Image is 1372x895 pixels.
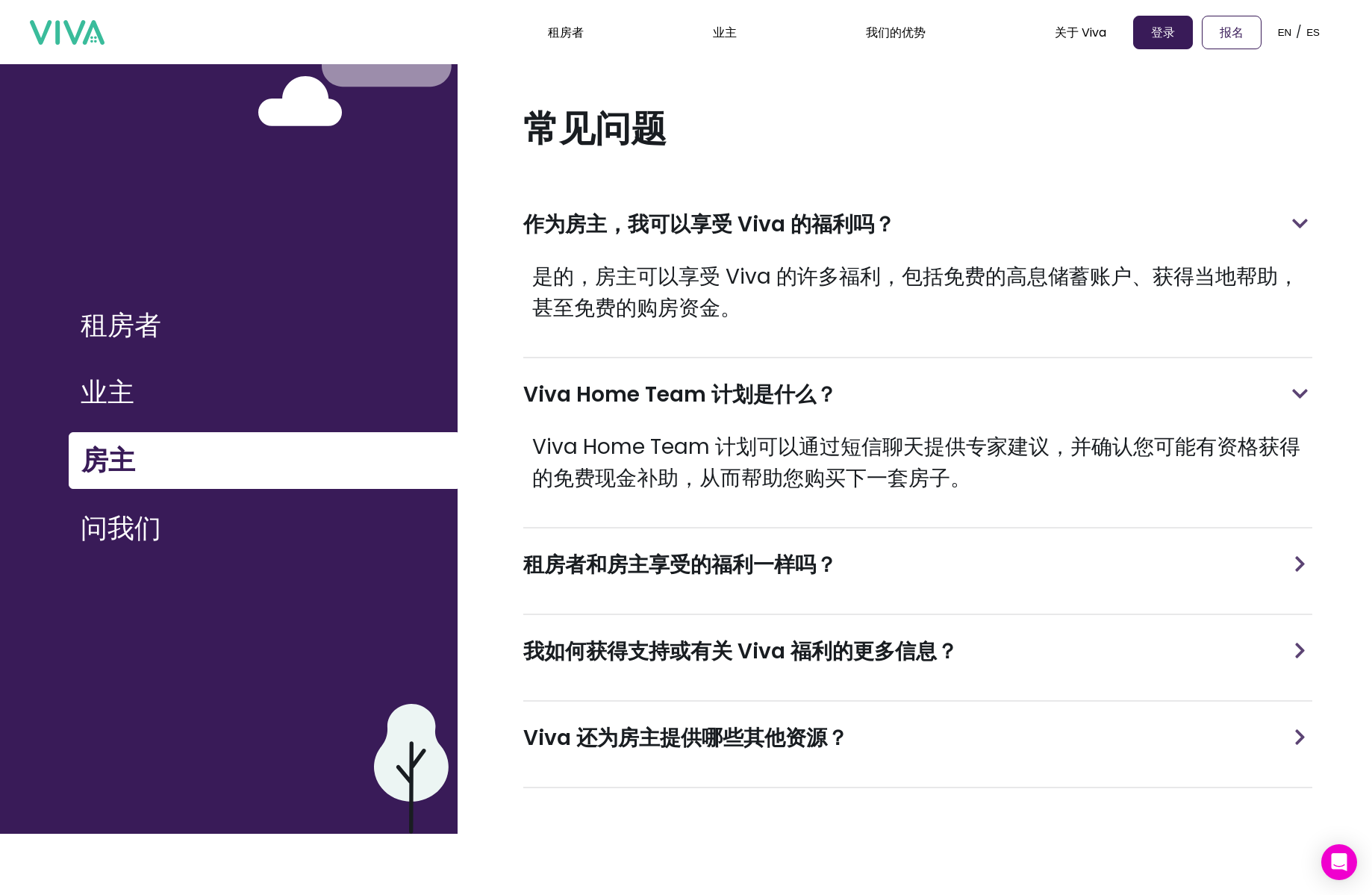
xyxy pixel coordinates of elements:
[1289,556,1311,572] img: 最小化箭头
[69,432,458,501] a: 房主
[713,24,737,41] a: 业主
[548,24,584,41] a: 租房者
[1292,213,1308,234] img: 最小化箭头
[69,365,458,420] button: 业主
[69,501,458,568] a: 问我们
[1055,24,1106,41] font: 关于 Viva
[69,298,458,365] a: 租房者
[1273,9,1297,55] button: EN
[523,702,1312,775] div: Viva 还为房主提供哪些其他资源？最小化箭头
[1133,16,1193,49] a: 登录
[523,380,837,409] font: Viva Home Team 计划是什么？
[523,615,1312,688] div: 我如何获得支持或有关 Viva 福利的更多信息？最小化箭头
[81,306,161,344] font: 租房者
[1289,729,1311,745] img: 最小化箭头
[523,637,958,666] font: 我如何获得支持或有关 Viva 福利的更多信息？
[523,210,895,239] font: 作为房主，我可以享受 Viva 的福利吗？
[258,76,343,126] img: 白云
[1296,23,1302,40] font: /
[69,365,458,432] a: 业主
[81,441,135,479] font: 房主
[30,20,105,46] img: 万岁
[1151,24,1175,41] font: 登录
[523,358,1312,431] div: Viva Home Team 计划是什么？最小化箭头
[1289,643,1311,658] img: 最小化箭头
[523,188,1312,261] div: 作为房主，我可以享受 Viva 的福利吗？最小化箭头
[1278,27,1292,38] font: EN
[523,550,837,579] font: 租房者和房主享受的福利一样吗？
[523,528,1312,602] div: 租房者和房主享受的福利一样吗？最小化箭头
[69,298,458,353] button: 租房者
[1321,844,1357,880] div: 打开 Intercom Messenger
[532,432,1300,493] font: Viva Home Team 计划可以通过短信聊天提供专家建议，并确认您可能有资格获得的免费现金补助，从而帮助您购买下一套房子。
[69,432,458,489] button: 房主
[1306,27,1320,38] font: ES
[1220,24,1244,41] font: 报名
[374,704,449,834] img: 紫色云
[523,104,667,154] font: 常见问题
[1202,16,1262,49] a: 报名
[69,501,458,556] button: 问我们
[1302,9,1324,55] button: ES
[523,723,848,752] font: Viva 还为房主提供哪些其他资源？
[532,262,1299,322] font: 是的，房主可以享受 Viva 的许多福利，包括免费的高息储蓄账户、获得当地帮助，甚至免费的购房资金。
[81,509,161,547] font: 问我们
[1292,383,1308,405] img: 最小化箭头
[81,373,134,411] font: 业主
[866,24,926,41] font: 我们的优势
